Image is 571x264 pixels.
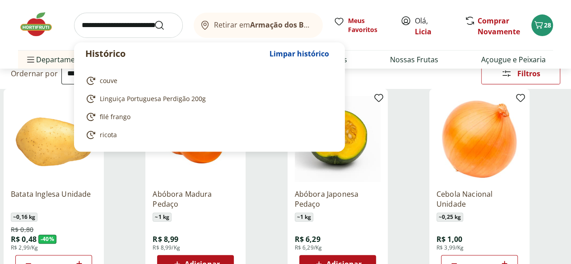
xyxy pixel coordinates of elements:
button: Limpar histórico [265,43,334,65]
span: R$ 3,99/Kg [436,244,464,251]
span: Olá, [415,15,455,37]
span: R$ 0,48 [11,234,37,244]
a: Abóbora Madura Pedaço [153,189,238,209]
button: Submit Search [154,20,176,31]
img: Cebola Nacional Unidade [436,96,522,182]
input: search [74,13,183,38]
button: Carrinho [531,14,553,36]
button: Menu [25,49,36,70]
span: Filtros [517,70,540,77]
span: Retirar em [214,21,314,29]
a: Linguiça Portuguesa Perdigão 200g [85,93,330,104]
a: ricota [85,130,330,140]
span: couve [100,76,117,85]
a: couve [85,75,330,86]
span: ricota [100,130,117,139]
img: Hortifruti [18,11,63,38]
a: Licia [415,27,432,37]
a: Batata Inglesa Unidade [11,189,97,209]
a: Comprar Novamente [478,16,520,37]
b: Armação dos Búzios/RJ [250,20,333,30]
span: R$ 8,99 [153,234,178,244]
span: R$ 6,29/Kg [295,244,322,251]
span: ~ 1 kg [153,213,172,222]
span: ~ 1 kg [295,213,314,222]
p: Histórico [85,47,265,60]
img: Batata Inglesa Unidade [11,96,97,182]
a: filé frango [85,111,330,122]
span: Linguiça Portuguesa Perdigão 200g [100,94,206,103]
span: Departamentos [25,49,90,70]
span: R$ 1,00 [436,234,462,244]
svg: Abrir Filtros [501,68,512,79]
a: Cebola Nacional Unidade [436,189,522,209]
span: - 40 % [38,235,56,244]
a: Nossas Frutas [390,54,438,65]
a: Açougue e Peixaria [481,54,546,65]
span: 28 [544,21,551,29]
span: filé frango [100,112,130,121]
span: R$ 2,99/Kg [11,244,38,251]
label: Ordernar por [11,69,58,79]
a: Abóbora Japonesa Pedaço [295,189,381,209]
button: Filtros [481,63,560,84]
span: R$ 6,29 [295,234,320,244]
button: Retirar emArmação dos Búzios/RJ [194,13,323,38]
span: R$ 0,80 [11,225,33,234]
span: Meus Favoritos [348,16,390,34]
span: Limpar histórico [269,50,329,57]
span: R$ 8,99/Kg [153,244,180,251]
span: ~ 0,16 kg [11,213,37,222]
span: ~ 0,25 kg [436,213,463,222]
a: Meus Favoritos [334,16,390,34]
